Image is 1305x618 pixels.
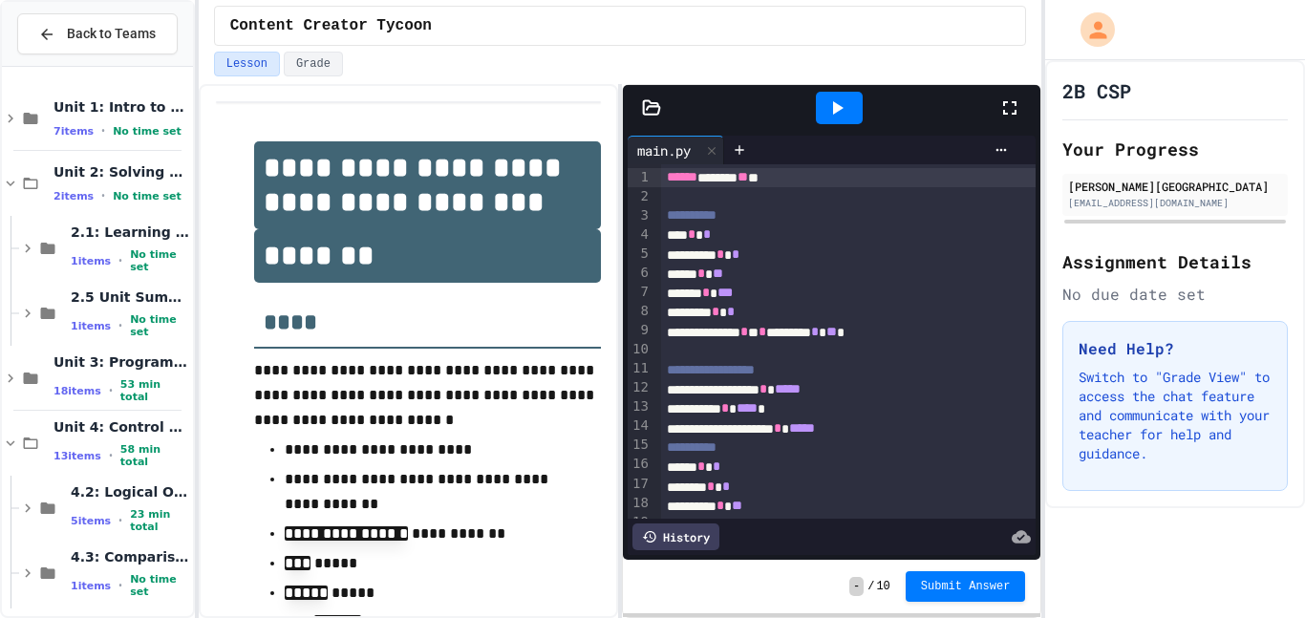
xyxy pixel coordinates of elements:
[628,513,652,532] div: 19
[130,508,189,533] span: 23 min total
[120,378,189,403] span: 53 min total
[101,188,105,203] span: •
[628,455,652,474] div: 16
[1146,458,1286,540] iframe: chat widget
[118,513,122,528] span: •
[628,359,652,378] div: 11
[1062,248,1288,275] h2: Assignment Details
[53,190,94,202] span: 2 items
[71,255,111,267] span: 1 items
[628,264,652,283] div: 6
[120,443,189,468] span: 58 min total
[628,245,652,264] div: 5
[71,515,111,527] span: 5 items
[130,573,189,598] span: No time set
[628,206,652,225] div: 3
[17,13,178,54] button: Back to Teams
[118,253,122,268] span: •
[53,418,189,436] span: Unit 4: Control Structures
[53,163,189,181] span: Unit 2: Solving Problems in Computer Science
[53,98,189,116] span: Unit 1: Intro to Computer Science
[67,24,156,44] span: Back to Teams
[101,123,105,139] span: •
[1062,283,1288,306] div: No due date set
[71,224,189,241] span: 2.1: Learning to Solve Hard Problems
[628,340,652,359] div: 10
[130,248,189,273] span: No time set
[1225,542,1286,599] iframe: chat widget
[214,52,280,76] button: Lesson
[628,397,652,416] div: 13
[1062,136,1288,162] h2: Your Progress
[113,125,182,138] span: No time set
[628,225,652,245] div: 4
[628,283,652,302] div: 7
[876,579,889,594] span: 10
[1079,337,1272,360] h3: Need Help?
[628,436,652,455] div: 15
[628,378,652,397] div: 12
[628,475,652,494] div: 17
[628,321,652,340] div: 9
[109,448,113,463] span: •
[628,494,652,513] div: 18
[1062,77,1131,104] h1: 2B CSP
[1068,178,1282,195] div: [PERSON_NAME][GEOGRAPHIC_DATA]
[1060,8,1120,52] div: My Account
[71,483,189,501] span: 4.2: Logical Operators
[921,579,1011,594] span: Submit Answer
[628,302,652,321] div: 8
[71,548,189,565] span: 4.3: Comparison Operators
[130,313,189,338] span: No time set
[53,125,94,138] span: 7 items
[284,52,343,76] button: Grade
[867,579,874,594] span: /
[632,523,719,550] div: History
[71,288,189,306] span: 2.5 Unit Summary
[906,571,1026,602] button: Submit Answer
[118,318,122,333] span: •
[53,353,189,371] span: Unit 3: Programming with Python
[1068,196,1282,210] div: [EMAIL_ADDRESS][DOMAIN_NAME]
[53,450,101,462] span: 13 items
[53,385,101,397] span: 18 items
[628,140,700,160] div: main.py
[118,578,122,593] span: •
[628,416,652,436] div: 14
[71,580,111,592] span: 1 items
[230,14,432,37] span: Content Creator Tycoon
[1079,368,1272,463] p: Switch to "Grade View" to access the chat feature and communicate with your teacher for help and ...
[628,187,652,206] div: 2
[628,168,652,187] div: 1
[109,383,113,398] span: •
[71,320,111,332] span: 1 items
[849,577,864,596] span: -
[628,136,724,164] div: main.py
[113,190,182,202] span: No time set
